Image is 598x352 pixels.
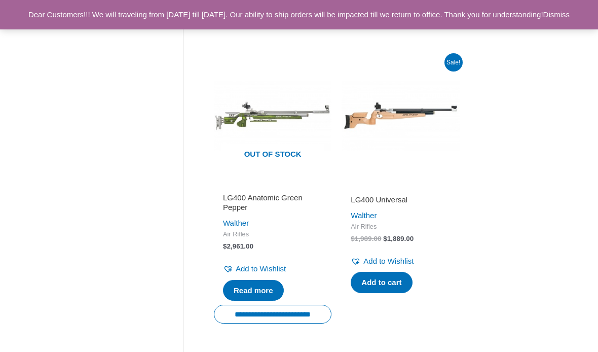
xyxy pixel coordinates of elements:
span: Air Rifles [351,223,450,231]
a: Walther [223,219,249,227]
a: Add to Wishlist [351,254,414,268]
a: Out of stock [214,56,331,174]
bdi: 1,889.00 [383,235,414,242]
h2: LG400 Anatomic Green Pepper [223,193,322,213]
h2: LG400 Universal [351,195,450,205]
span: $ [223,242,227,250]
span: Sale! [444,53,463,72]
a: LG400 Anatomic Green Pepper [223,193,322,217]
iframe: Customer reviews powered by Trustpilot [223,181,322,193]
span: $ [383,235,387,242]
a: Read more about “LG400 Anatomic Green Pepper” [223,280,284,301]
bdi: 2,961.00 [223,242,253,250]
bdi: 1,989.00 [351,235,381,242]
a: Add to cart: “LG400 Universal” [351,272,412,293]
iframe: Customer reviews powered by Trustpilot [351,181,450,193]
a: Dismiss [543,10,570,19]
span: Air Rifles [223,230,322,239]
span: Add to Wishlist [236,264,286,273]
a: LG400 Universal [351,195,450,208]
img: LG400 Anatomic Green Pepper [214,56,331,174]
img: LG400 Universal [342,56,459,174]
span: Add to Wishlist [363,257,414,265]
span: $ [351,235,355,242]
a: Add to Wishlist [223,262,286,276]
span: Out of stock [221,144,324,167]
a: Walther [351,211,377,220]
